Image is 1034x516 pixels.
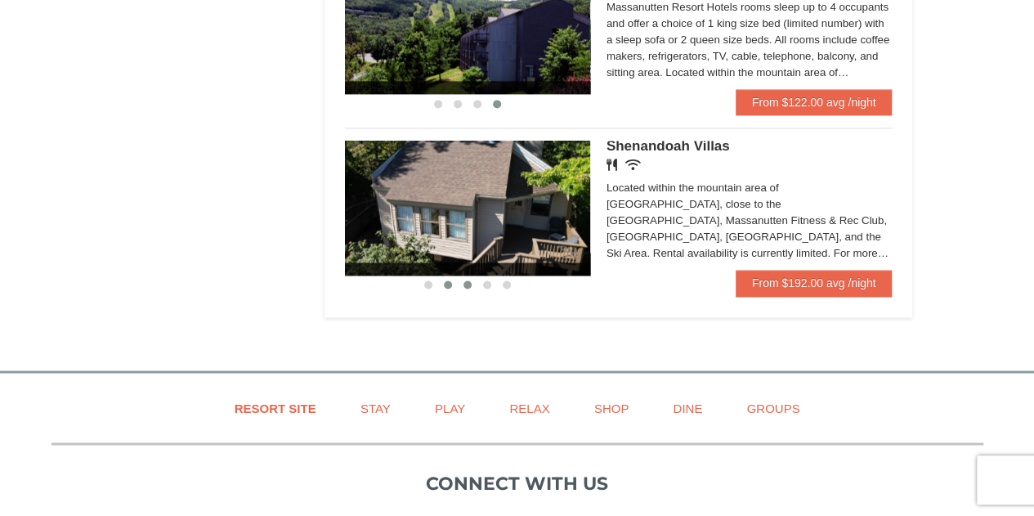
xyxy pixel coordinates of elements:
[607,180,893,262] div: Located within the mountain area of [GEOGRAPHIC_DATA], close to the [GEOGRAPHIC_DATA], Massanutte...
[489,389,570,426] a: Relax
[625,159,641,171] i: Wireless Internet (free)
[607,159,617,171] i: Restaurant
[574,389,650,426] a: Shop
[51,469,983,496] p: Connect with us
[652,389,723,426] a: Dine
[340,389,411,426] a: Stay
[736,270,893,296] a: From $192.00 avg /night
[726,389,820,426] a: Groups
[607,138,730,154] span: Shenandoah Villas
[214,389,337,426] a: Resort Site
[414,389,486,426] a: Play
[736,89,893,115] a: From $122.00 avg /night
